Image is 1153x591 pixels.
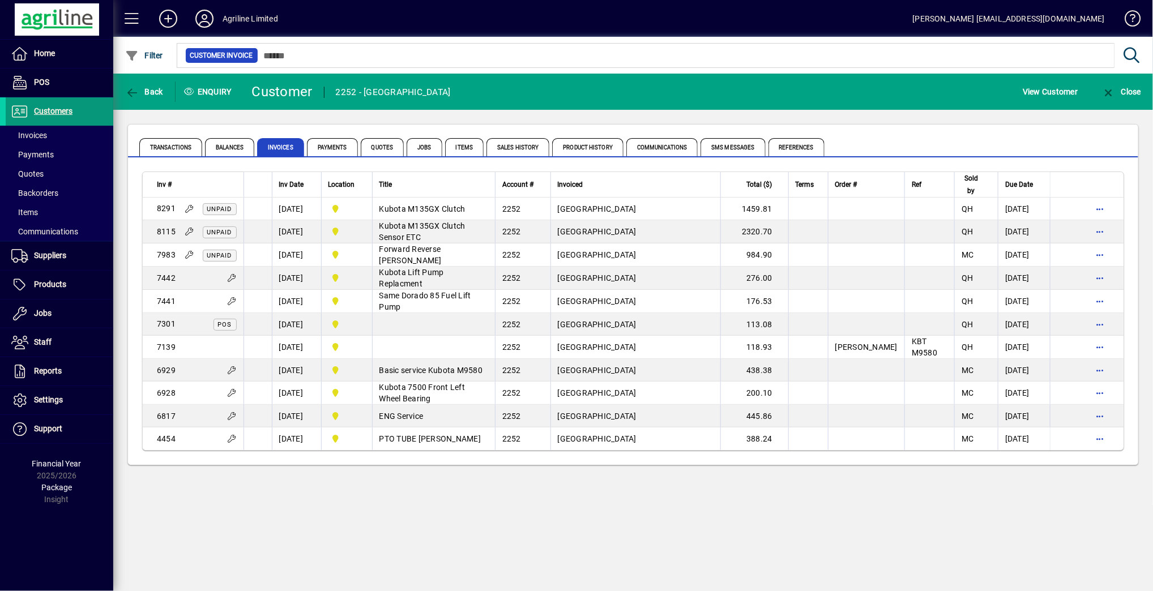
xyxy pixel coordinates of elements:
span: References [768,138,825,156]
span: Order # [835,178,857,191]
button: More options [1091,361,1109,379]
a: Products [6,271,113,299]
button: Filter [122,45,166,66]
span: Backorders [11,189,58,198]
span: Close [1101,87,1141,96]
span: [GEOGRAPHIC_DATA] [558,204,637,213]
a: Invoices [6,126,113,145]
span: Home [34,49,55,58]
td: [DATE] [272,359,321,382]
span: Back [125,87,163,96]
td: [DATE] [998,313,1050,336]
span: Dargaville [328,203,365,215]
a: Communications [6,222,113,241]
div: Account # [502,178,544,191]
span: Terms [796,178,814,191]
span: Dargaville [328,364,365,376]
a: Reports [6,357,113,386]
td: [DATE] [272,220,321,243]
span: Dargaville [328,410,365,422]
td: 113.08 [720,313,788,336]
div: Order # [835,178,898,191]
span: Products [34,280,66,289]
span: SMS Messages [701,138,765,156]
button: More options [1091,315,1109,333]
span: [GEOGRAPHIC_DATA] [558,320,637,329]
td: [DATE] [998,290,1050,313]
td: 445.86 [720,405,788,427]
td: 2320.70 [720,220,788,243]
td: [DATE] [272,267,321,290]
div: Inv # [157,178,237,191]
div: Agriline Limited [223,10,278,28]
span: Dargaville [328,432,365,445]
span: Unpaid [207,229,232,236]
span: Jobs [34,309,52,318]
span: QH [962,297,973,306]
span: 4454 [157,434,176,443]
span: Support [34,424,62,433]
td: [DATE] [272,243,321,267]
td: [DATE] [272,313,321,336]
span: [PERSON_NAME] [835,342,898,352]
span: Package [41,483,72,492]
span: 2252 [502,250,521,259]
span: 7301 [157,319,176,328]
span: POS [34,78,49,87]
span: Sold by [962,172,981,197]
button: More options [1091,338,1109,356]
span: MC [962,388,974,397]
a: Suppliers [6,242,113,270]
span: Unpaid [207,252,232,259]
span: [GEOGRAPHIC_DATA] [558,412,637,421]
span: Dargaville [328,318,365,331]
a: Support [6,415,113,443]
span: 6817 [157,412,176,421]
td: [DATE] [272,382,321,405]
span: [GEOGRAPHIC_DATA] [558,388,637,397]
td: [DATE] [998,220,1050,243]
button: Add [150,8,186,29]
span: [GEOGRAPHIC_DATA] [558,434,637,443]
span: Customers [34,106,72,115]
button: More options [1091,292,1109,310]
td: [DATE] [998,405,1050,427]
span: 2252 [502,412,521,421]
a: Home [6,40,113,68]
button: More options [1091,269,1109,287]
span: 2252 [502,434,521,443]
span: 2252 [502,366,521,375]
td: 438.38 [720,359,788,382]
span: Same Dorado 85 Fuel Lift Pump [379,291,471,311]
span: Product History [552,138,624,156]
span: 8291 [157,204,176,213]
span: View Customer [1023,83,1078,101]
span: 2252 [502,227,521,236]
span: Quotes [11,169,44,178]
span: Inv # [157,178,172,191]
a: Payments [6,145,113,164]
span: 8115 [157,227,176,236]
span: 6928 [157,388,176,397]
span: MC [962,412,974,421]
button: More options [1091,384,1109,402]
span: KBT M9580 [912,337,937,357]
div: Total ($) [728,178,783,191]
app-page-header-button: Close enquiry [1090,82,1153,102]
span: Transactions [139,138,202,156]
span: [GEOGRAPHIC_DATA] [558,297,637,306]
span: Jobs [407,138,442,156]
span: Unpaid [207,205,232,213]
span: 2252 [502,388,521,397]
a: Knowledge Base [1116,2,1139,39]
span: Dargaville [328,249,365,261]
span: PTO TUBE [PERSON_NAME] [379,434,481,443]
a: POS [6,68,113,97]
span: Kubota 7500 Front Left Wheel Bearing [379,383,466,403]
span: Invoices [11,131,47,140]
span: 7441 [157,297,176,306]
button: Back [122,82,166,102]
td: [DATE] [272,427,321,450]
button: More options [1091,407,1109,425]
span: 7442 [157,273,176,282]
